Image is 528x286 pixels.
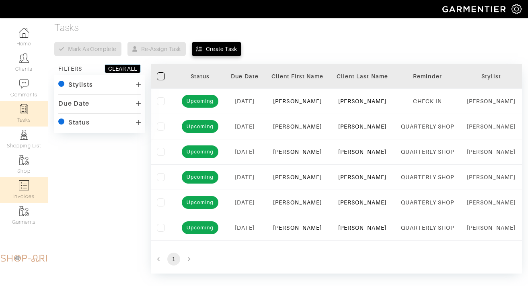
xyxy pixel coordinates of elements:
div: Due Date [58,100,89,108]
div: QUARTERLY SHOP [401,148,454,156]
div: Due Date [231,72,259,80]
div: Client Last Name [336,72,388,80]
div: CHECK IN [401,97,454,105]
div: Stylist [466,72,516,80]
span: Upcoming [182,198,218,206]
div: CLEAR ALL [108,65,137,73]
h4: Tasks [54,22,522,34]
button: Create Task [192,42,241,56]
span: Upcoming [182,148,218,156]
div: Status [68,118,90,127]
img: garments-icon-b7da505a4dc4fd61783c78ac3ca0ef83fa9d6f193b1c9dc38574b1d14d53ca28.png [19,206,29,216]
div: Client First Name [271,72,324,80]
img: stylists-icon-eb353228a002819b7ec25b43dbf5f0378dd9e0616d9560372ff212230b889e62.png [19,130,29,140]
div: Stylists [68,81,93,89]
a: [PERSON_NAME] [338,174,387,180]
div: Reminder [401,72,454,80]
div: [PERSON_NAME] [466,97,516,105]
img: orders-icon-0abe47150d42831381b5fb84f609e132dff9fe21cb692f30cb5eec754e2cba89.png [19,180,29,190]
div: [PERSON_NAME] [466,198,516,206]
img: comment-icon-a0a6a9ef722e966f86d9cbdc48e553b5cf19dbc54f86b18d962a5391bc8f6eb6.png [19,79,29,89]
span: [DATE] [235,98,255,104]
div: [PERSON_NAME] [466,148,516,156]
a: [PERSON_NAME] [338,98,387,104]
span: [DATE] [235,149,255,155]
div: [PERSON_NAME] [466,173,516,181]
a: [PERSON_NAME] [273,225,322,231]
div: [PERSON_NAME] [466,224,516,232]
img: garments-icon-b7da505a4dc4fd61783c78ac3ca0ef83fa9d6f193b1c9dc38574b1d14d53ca28.png [19,155,29,165]
span: [DATE] [235,123,255,130]
div: [PERSON_NAME] [466,123,516,131]
img: clients-icon-6bae9207a08558b7cb47a8932f037763ab4055f8c8b6bfacd5dc20c3e0201464.png [19,53,29,63]
a: [PERSON_NAME] [338,123,387,130]
a: [PERSON_NAME] [273,199,322,206]
img: gear-icon-white-bd11855cb880d31180b6d7d6211b90ccbf57a29d726f0c71d8c61bd08dd39cc2.png [512,4,522,14]
button: page 1 [167,253,180,266]
a: [PERSON_NAME] [273,98,322,104]
span: Upcoming [182,224,218,232]
div: FILTERS [58,65,82,73]
span: [DATE] [235,174,255,180]
a: [PERSON_NAME] [273,123,322,130]
div: Status [181,72,219,80]
div: QUARTERLY SHOP [401,198,454,206]
span: [DATE] [235,225,255,231]
img: garmentier-logo-header-white-b43fb05a5012e4ada735d5af1a66efaba907eab6374d6393d1fbf88cb4ef424d.png [438,2,512,16]
a: [PERSON_NAME] [273,174,322,180]
a: [PERSON_NAME] [338,225,387,231]
div: Create Task [206,45,237,53]
div: QUARTERLY SHOP [401,173,454,181]
span: Upcoming [182,123,218,131]
span: Upcoming [182,97,218,105]
span: Upcoming [182,173,218,181]
span: [DATE] [235,199,255,206]
nav: pagination navigation [151,253,522,266]
a: [PERSON_NAME] [273,149,322,155]
button: CLEAR ALL [105,64,141,73]
img: dashboard-icon-dbcd8f5a0b271acd01030246c82b418ddd0df26cd7fceb0bd07c9910d44c42f6.png [19,28,29,38]
div: QUARTERLY SHOP [401,123,454,131]
div: QUARTERLY SHOP [401,224,454,232]
img: reminder-icon-8004d30b9f0a5d33ae49ab947aed9ed385cf756f9e5892f1edd6e32f2345188e.png [19,104,29,114]
a: [PERSON_NAME] [338,149,387,155]
a: [PERSON_NAME] [338,199,387,206]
